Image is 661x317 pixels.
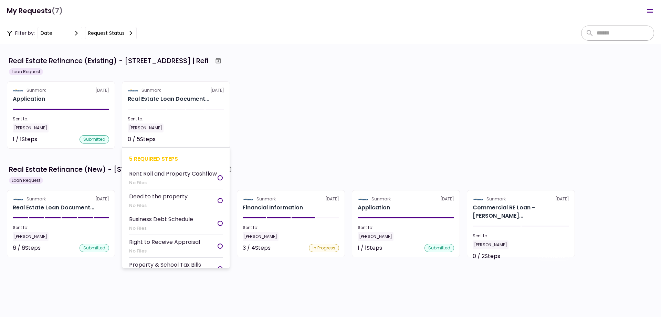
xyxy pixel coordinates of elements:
[642,3,658,19] button: Open menu
[309,244,339,252] div: In Progress
[358,196,454,202] div: [DATE]
[473,240,508,249] div: [PERSON_NAME]
[41,29,52,37] div: date
[128,135,156,143] div: 0 / 5 Steps
[243,244,271,252] div: 3 / 4 Steps
[128,116,224,122] div: Sent to:
[358,196,369,202] img: Partner logo
[27,87,46,93] div: Sunmark
[128,87,139,93] img: Partner logo
[128,87,224,93] div: [DATE]
[13,87,24,93] img: Partner logo
[473,252,500,260] div: 0 / 2 Steps
[13,123,49,132] div: [PERSON_NAME]
[9,177,43,184] div: Loan Request
[7,4,63,18] h1: My Requests
[13,116,109,122] div: Sent to:
[80,135,109,143] div: submitted
[243,196,339,202] div: [DATE]
[129,202,188,209] div: No Files
[486,196,506,202] div: Sunmark
[538,252,569,260] div: Not started
[13,95,45,103] h2: Application
[52,4,63,18] span: (7)
[129,225,193,232] div: No Files
[85,27,137,39] button: Request status
[128,95,209,103] div: Real Estate Loan Documents (Refinance)
[473,196,569,202] div: [DATE]
[9,164,219,175] div: Real Estate Refinance (New) - [STREET_ADDRESS] | Refinance
[129,169,217,178] div: Rent Roll and Property Cashflow
[243,204,303,212] h2: Financial Information
[13,135,37,143] div: 1 / 1 Steps
[7,27,137,39] div: Filter by:
[129,192,188,201] div: Deed to the property
[13,196,24,202] img: Partner logo
[9,68,43,75] div: Loan Request
[27,196,46,202] div: Sunmark
[129,215,193,224] div: Business Debt Schedule
[129,179,217,186] div: No Files
[243,232,279,241] div: [PERSON_NAME]
[13,87,109,93] div: [DATE]
[473,196,484,202] img: Partner logo
[358,225,454,231] div: Sent to:
[9,56,209,66] div: Real Estate Refinance (Existing) - [STREET_ADDRESS] | Refi
[13,196,109,202] div: [DATE]
[371,196,391,202] div: Sunmark
[13,232,49,241] div: [PERSON_NAME]
[256,196,276,202] div: Sunmark
[129,248,200,255] div: No Files
[358,204,390,212] h2: Application
[141,87,161,93] div: Sunmark
[13,225,109,231] div: Sent to:
[193,135,224,143] div: Not started
[358,244,382,252] div: 1 / 1 Steps
[129,260,201,269] div: Property & School Tax Bills
[38,27,82,39] button: date
[243,196,254,202] img: Partner logo
[80,244,109,252] div: submitted
[13,204,94,212] div: Real Estate Loan Documents (Refinance)
[129,238,200,246] div: Right to Receive Appraisal
[424,244,454,252] div: submitted
[13,244,41,252] div: 6 / 6 Steps
[128,123,164,132] div: [PERSON_NAME]
[358,232,394,241] div: [PERSON_NAME]
[129,155,223,163] div: 5 required steps
[212,55,224,67] button: Archive workflow
[473,233,569,239] div: Sent to:
[473,204,569,220] div: Commercial RE Loan - Borrower Background
[243,225,339,231] div: Sent to:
